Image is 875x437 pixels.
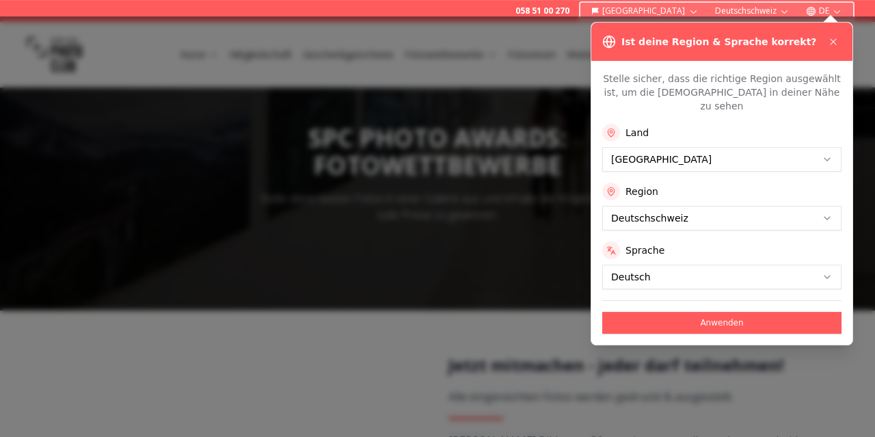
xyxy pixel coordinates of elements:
[621,35,816,49] h3: Ist deine Region & Sprache korrekt?
[625,185,658,198] label: Region
[800,3,848,19] button: DE
[710,3,795,19] button: Deutschschweiz
[586,3,704,19] button: [GEOGRAPHIC_DATA]
[602,312,842,334] button: Anwenden
[602,72,842,113] p: Stelle sicher, dass die richtige Region ausgewählt ist, um die [DEMOGRAPHIC_DATA] in deiner Nähe ...
[625,243,664,257] label: Sprache
[625,126,649,140] label: Land
[515,5,569,16] a: 058 51 00 270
